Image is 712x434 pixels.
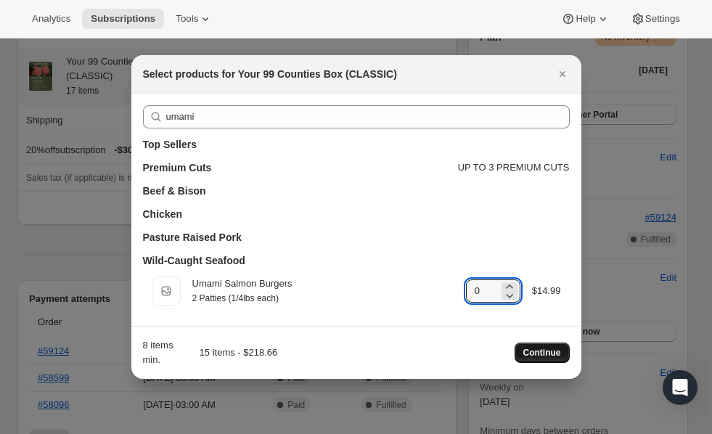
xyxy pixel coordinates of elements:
[23,9,79,29] button: Analytics
[176,13,198,25] span: Tools
[663,370,697,405] div: Open Intercom Messenger
[532,284,561,298] div: $14.99
[184,345,277,360] div: 15 items - $218.66
[523,347,561,359] span: Continue
[143,67,397,81] h2: Select products for Your 99 Counties Box (CLASSIC)
[552,9,618,29] button: Help
[32,13,70,25] span: Analytics
[143,338,179,367] div: 8 items min.
[143,230,242,245] h3: Pasture Raised Pork
[166,105,570,128] input: Search products
[143,184,206,198] h3: Beef & Bison
[645,13,680,25] span: Settings
[192,277,454,291] div: Umami Salmon Burgers
[515,343,570,363] button: Continue
[622,9,689,29] button: Settings
[143,137,197,152] h3: Top Sellers
[576,13,595,25] span: Help
[143,207,182,221] h3: Chicken
[458,160,570,175] p: UP TO 3 PREMIUM CUTS
[143,253,245,268] h3: Wild-Caught Seafood
[143,160,212,175] h3: Premium Cuts
[167,9,221,29] button: Tools
[91,13,155,25] span: Subscriptions
[82,9,164,29] button: Subscriptions
[552,64,573,84] button: Close
[192,293,279,303] small: 2 Patties (1/4lbs each)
